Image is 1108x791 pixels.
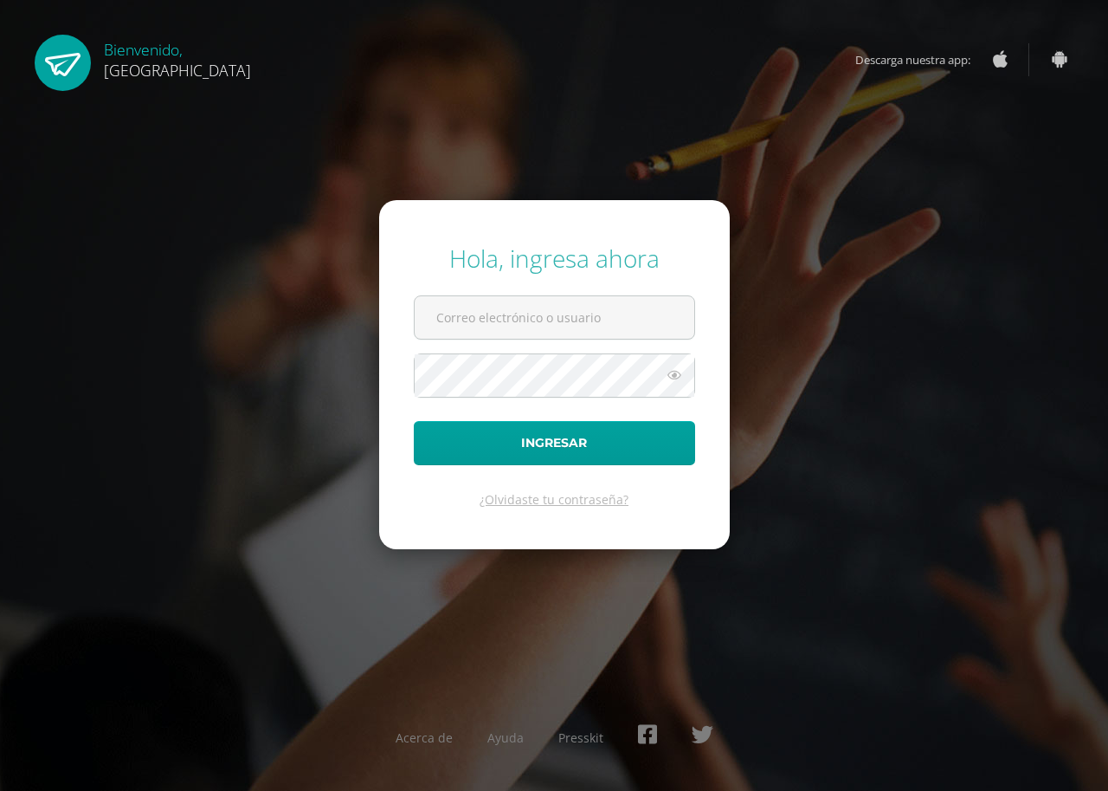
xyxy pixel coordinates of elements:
[414,421,695,465] button: Ingresar
[480,491,628,508] a: ¿Olvidaste tu contraseña?
[396,729,453,746] a: Acerca de
[104,35,251,81] div: Bienvenido,
[414,242,695,275] div: Hola, ingresa ahora
[415,296,694,339] input: Correo electrónico o usuario
[558,729,603,746] a: Presskit
[487,729,524,746] a: Ayuda
[104,60,251,81] span: [GEOGRAPHIC_DATA]
[855,43,988,76] span: Descarga nuestra app:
